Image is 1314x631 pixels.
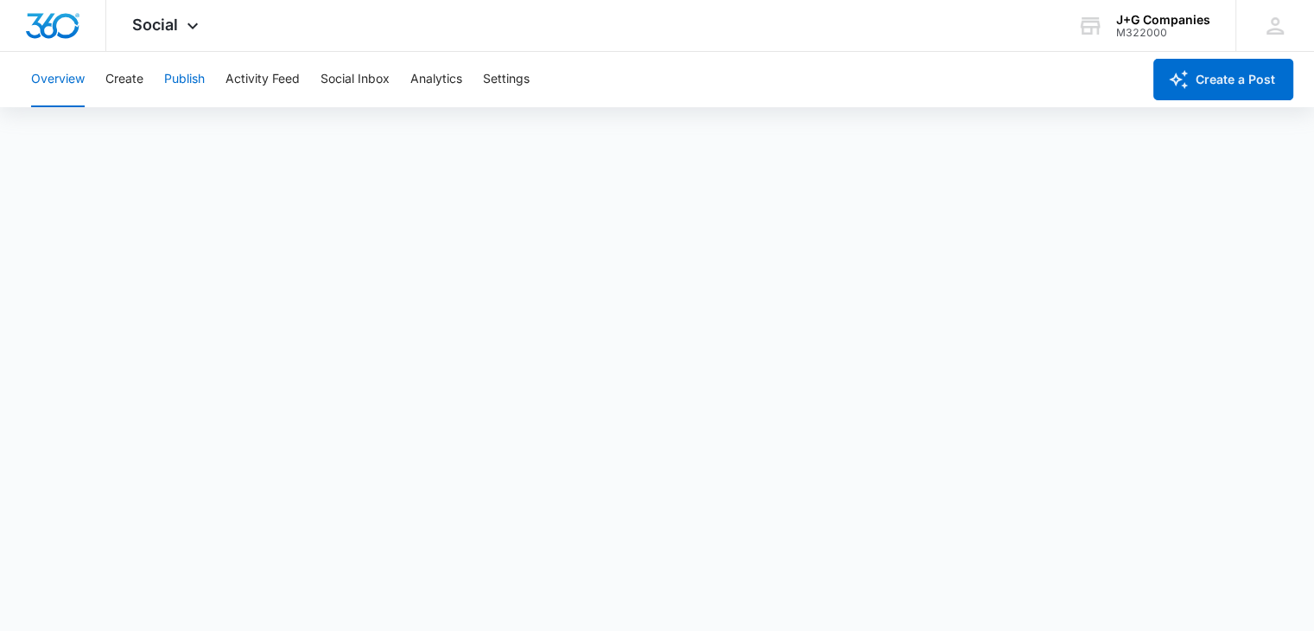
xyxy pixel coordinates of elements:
button: Social Inbox [321,52,390,107]
button: Activity Feed [225,52,300,107]
button: Create [105,52,143,107]
button: Publish [164,52,205,107]
div: account id [1116,27,1210,39]
span: Social [132,16,178,34]
button: Create a Post [1153,59,1293,100]
button: Settings [483,52,530,107]
button: Overview [31,52,85,107]
div: account name [1116,13,1210,27]
button: Analytics [410,52,462,107]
